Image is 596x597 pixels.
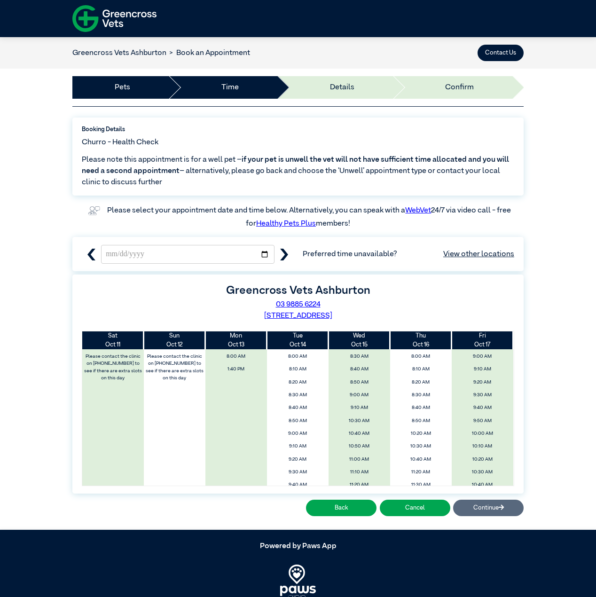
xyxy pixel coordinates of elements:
[331,479,387,490] span: 11:20 AM
[269,467,326,478] span: 9:30 AM
[269,402,326,413] span: 8:40 AM
[454,454,510,465] span: 10:20 AM
[83,351,143,384] label: Please contact the clinic on [PHONE_NUMBER] to see if there are extra slots on this day
[329,331,390,349] th: Oct 15
[269,441,326,452] span: 9:10 AM
[392,402,449,413] span: 8:40 AM
[454,364,510,375] span: 9:10 AM
[331,390,387,401] span: 9:00 AM
[331,416,387,426] span: 10:30 AM
[392,351,449,362] span: 8:00 AM
[392,364,449,375] span: 8:10 AM
[392,467,449,478] span: 11:20 AM
[221,82,239,93] a: Time
[443,249,514,260] a: View other locations
[269,454,326,465] span: 9:20 AM
[405,207,431,214] a: WebVet
[392,416,449,426] span: 8:50 AM
[72,2,157,35] img: f-logo
[454,351,510,362] span: 9:00 AM
[269,364,326,375] span: 8:10 AM
[264,312,332,320] a: [STREET_ADDRESS]
[306,500,376,516] button: Back
[454,416,510,426] span: 9:50 AM
[331,351,387,362] span: 8:30 AM
[303,249,514,260] span: Preferred time unavailable?
[331,428,387,439] span: 10:40 AM
[269,416,326,426] span: 8:50 AM
[454,402,510,413] span: 9:40 AM
[331,441,387,452] span: 10:50 AM
[454,428,510,439] span: 10:00 AM
[82,125,514,134] label: Booking Details
[331,377,387,388] span: 8:50 AM
[205,331,267,349] th: Oct 13
[145,351,205,384] label: Please contact the clinic on [PHONE_NUMBER] to see if there are extra slots on this day
[390,331,452,349] th: Oct 16
[454,479,510,490] span: 10:40 AM
[269,351,326,362] span: 8:00 AM
[267,331,329,349] th: Oct 14
[331,454,387,465] span: 11:00 AM
[331,402,387,413] span: 9:10 AM
[454,377,510,388] span: 9:20 AM
[392,479,449,490] span: 11:30 AM
[276,301,321,308] a: 03 9885 6224
[380,500,450,516] button: Cancel
[392,390,449,401] span: 8:30 AM
[454,390,510,401] span: 9:30 AM
[72,542,524,551] h5: Powered by Paws App
[454,441,510,452] span: 10:10 AM
[82,156,509,175] span: if your pet is unwell the vet will not have sufficient time allocated and you will need a second ...
[107,207,512,228] label: Please select your appointment date and time below. Alternatively, you can speak with a 24/7 via ...
[392,377,449,388] span: 8:20 AM
[269,479,326,490] span: 9:40 AM
[226,285,370,296] label: Greencross Vets Ashburton
[331,467,387,478] span: 11:10 AM
[166,47,250,59] li: Book an Appointment
[392,441,449,452] span: 10:30 AM
[82,137,158,148] span: Churro - Health Check
[85,203,103,218] img: vet
[331,364,387,375] span: 8:40 AM
[72,49,166,57] a: Greencross Vets Ashburton
[115,82,130,93] a: Pets
[452,331,513,349] th: Oct 17
[454,467,510,478] span: 10:30 AM
[478,45,524,61] button: Contact Us
[72,47,250,59] nav: breadcrumb
[208,351,264,362] span: 8:00 AM
[392,428,449,439] span: 10:20 AM
[208,364,264,375] span: 1:40 PM
[269,428,326,439] span: 9:00 AM
[269,390,326,401] span: 8:30 AM
[392,454,449,465] span: 10:40 AM
[144,331,205,349] th: Oct 12
[82,154,514,188] span: Please note this appointment is for a well pet – – alternatively, please go back and choose the ‘...
[256,220,316,228] a: Healthy Pets Plus
[82,331,144,349] th: Oct 11
[269,377,326,388] span: 8:20 AM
